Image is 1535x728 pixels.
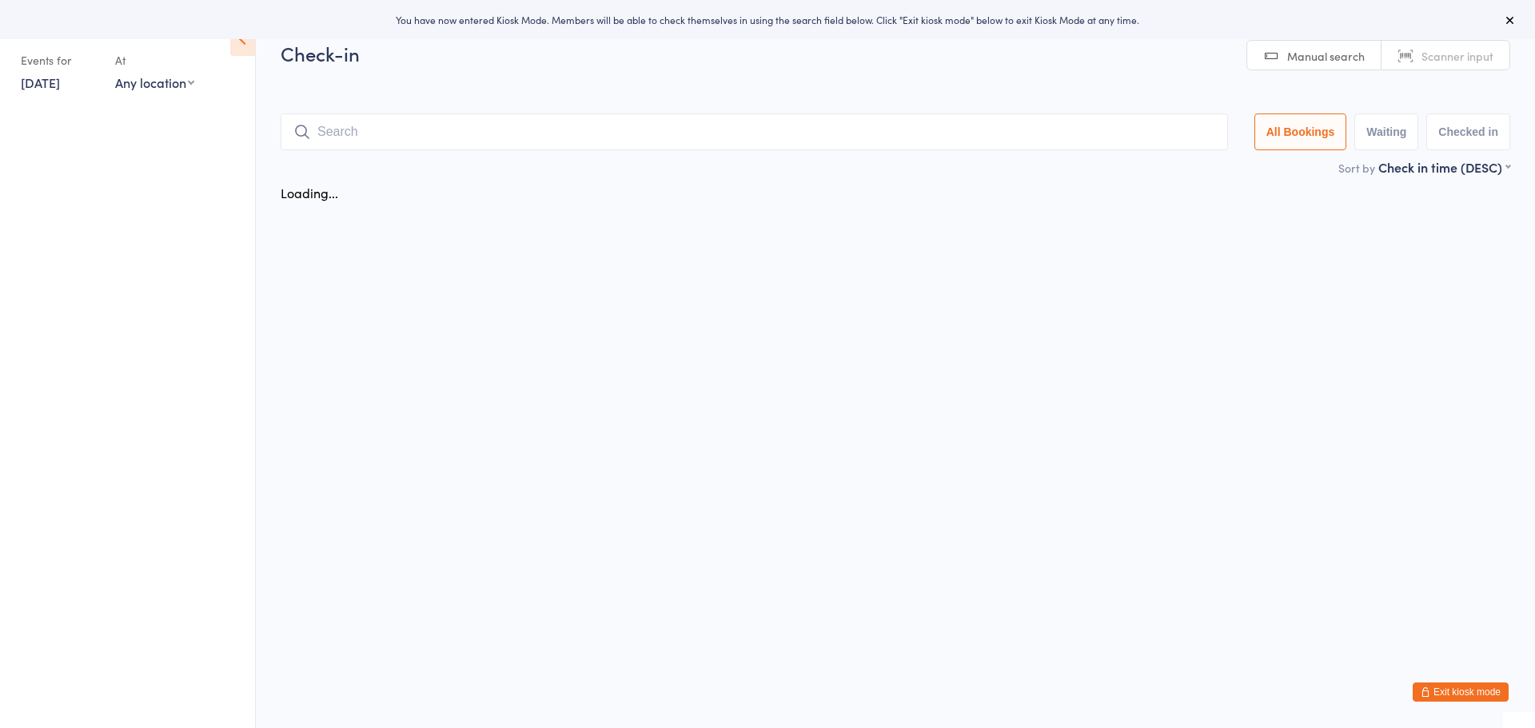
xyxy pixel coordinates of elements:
[1354,113,1418,150] button: Waiting
[21,74,60,91] a: [DATE]
[1287,48,1365,64] span: Manual search
[1254,113,1347,150] button: All Bookings
[115,47,194,74] div: At
[21,47,99,74] div: Events for
[1421,48,1493,64] span: Scanner input
[1426,113,1510,150] button: Checked in
[281,40,1510,66] h2: Check-in
[281,184,338,201] div: Loading...
[1378,158,1510,176] div: Check in time (DESC)
[1413,682,1509,702] button: Exit kiosk mode
[281,113,1228,150] input: Search
[26,13,1509,26] div: You have now entered Kiosk Mode. Members will be able to check themselves in using the search fie...
[115,74,194,91] div: Any location
[1338,160,1375,176] label: Sort by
